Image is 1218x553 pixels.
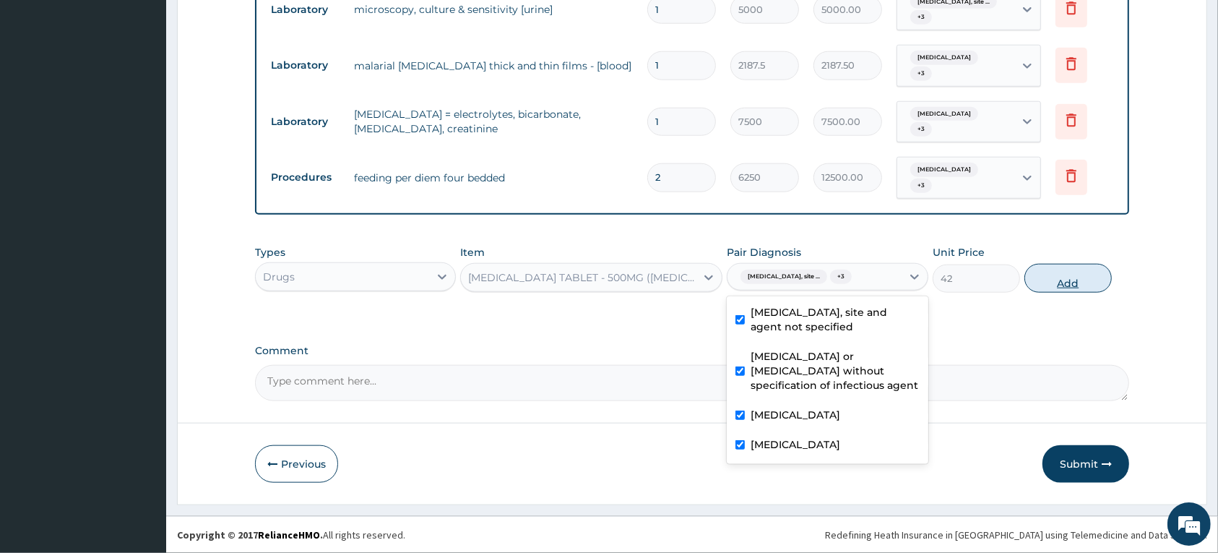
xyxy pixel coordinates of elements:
td: [MEDICAL_DATA] = electrolytes, bicarbonate, [MEDICAL_DATA], creatinine [347,100,640,143]
label: Types [255,247,285,259]
a: RelianceHMO [258,528,320,541]
td: malarial [MEDICAL_DATA] thick and thin films - [blood] [347,51,640,80]
button: Submit [1042,445,1129,483]
span: [MEDICAL_DATA] [910,107,978,121]
span: + 3 [910,122,932,137]
img: d_794563401_company_1708531726252_794563401 [27,72,59,108]
button: Previous [255,445,338,483]
td: Laboratory [264,108,347,135]
button: Add [1024,264,1112,293]
div: Minimize live chat window [237,7,272,42]
td: feeding per diem four bedded [347,163,640,192]
td: Procedures [264,164,347,191]
span: + 3 [910,67,932,81]
label: [MEDICAL_DATA] [751,437,840,452]
strong: Copyright © 2017 . [177,528,323,541]
div: Drugs [263,270,295,284]
span: + 3 [830,270,852,284]
label: [MEDICAL_DATA] or [MEDICAL_DATA] without specification of infectious agent [751,349,919,393]
footer: All rights reserved. [166,516,1218,553]
div: [MEDICAL_DATA] TABLET - 500MG ([MEDICAL_DATA]) [468,270,697,285]
label: [MEDICAL_DATA] [751,408,840,422]
textarea: Type your message and hit 'Enter' [7,395,275,445]
span: [MEDICAL_DATA] [910,51,978,65]
div: Chat with us now [75,81,243,100]
span: + 3 [910,10,932,25]
label: Comment [255,345,1129,357]
label: Item [460,245,485,260]
td: Laboratory [264,52,347,79]
span: + 3 [910,179,932,193]
span: We're online! [84,182,199,328]
label: Unit Price [933,245,985,260]
span: [MEDICAL_DATA] [910,163,978,177]
span: [MEDICAL_DATA], site ... [740,270,827,284]
label: Pair Diagnosis [727,245,801,260]
label: [MEDICAL_DATA], site and agent not specified [751,305,919,334]
div: Redefining Heath Insurance in [GEOGRAPHIC_DATA] using Telemedicine and Data Science! [825,528,1207,542]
